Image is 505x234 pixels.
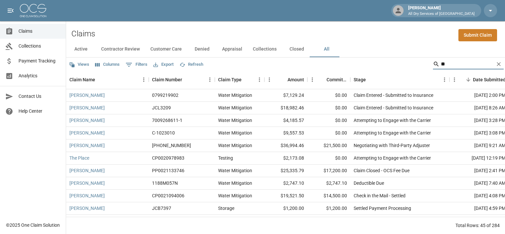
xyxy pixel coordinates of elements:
[152,92,178,98] div: 0799219902
[264,152,307,165] div: $2,173.08
[312,41,341,57] button: All
[354,142,430,149] div: Negotiating with Third-Party Adjuster
[327,70,347,89] div: Committed Amount
[307,127,350,139] div: $0.00
[455,222,500,229] div: Total Rows: 45 of 284
[218,167,252,174] div: Water Mitigation
[6,222,60,228] div: © 2025 One Claim Solution
[254,75,264,85] button: Menu
[264,177,307,190] div: $2,747.10
[440,75,449,85] button: Menu
[20,4,46,17] img: ocs-logo-white-transparent.png
[408,11,475,17] p: All Dry Services of [GEOGRAPHIC_DATA]
[264,215,307,227] div: $37,221.52
[67,59,91,70] button: Views
[218,142,252,149] div: Water Mitigation
[182,75,191,84] button: Sort
[317,75,327,84] button: Sort
[218,104,252,111] div: Water Mitigation
[69,167,105,174] a: [PERSON_NAME]
[69,130,105,136] a: [PERSON_NAME]
[95,75,104,84] button: Sort
[278,75,288,84] button: Sort
[264,190,307,202] div: $19,521.50
[307,75,317,85] button: Menu
[264,127,307,139] div: $9,557.53
[354,117,431,124] div: Attempting to Engage with the Carrier
[94,59,121,70] button: Select columns
[218,70,242,89] div: Claim Type
[205,75,215,85] button: Menu
[307,152,350,165] div: $0.00
[354,92,433,98] div: Claim Entered - Submitted to Insurance
[433,59,504,71] div: Search
[307,215,350,227] div: $0.00
[264,114,307,127] div: $4,185.57
[307,177,350,190] div: $2,747.10
[449,75,459,85] button: Menu
[152,205,171,212] div: JCB7397
[152,192,184,199] div: CP0021094006
[152,104,171,111] div: JCL3209
[152,59,175,70] button: Export
[187,41,217,57] button: Denied
[69,192,105,199] a: [PERSON_NAME]
[152,142,191,149] div: 300-0572905-2025
[366,75,375,84] button: Sort
[218,192,252,199] div: Water Mitigation
[96,41,145,57] button: Contractor Review
[66,41,96,57] button: Active
[354,130,431,136] div: Attempting to Engage with the Carrier
[307,114,350,127] div: $0.00
[66,41,505,57] div: dynamic tabs
[69,70,95,89] div: Claim Name
[282,41,312,57] button: Closed
[218,155,233,161] div: Testing
[307,139,350,152] div: $21,500.00
[69,155,89,161] a: The Place
[218,130,252,136] div: Water Mitigation
[354,205,411,212] div: Settled Payment Processing
[19,72,60,79] span: Analytics
[152,130,175,136] div: C-1023010
[152,117,182,124] div: 7009268611-1
[19,108,60,115] span: Help Center
[354,70,366,89] div: Stage
[307,89,350,102] div: $0.00
[354,104,433,111] div: Claim Entered - Submitted to Insurance
[264,139,307,152] div: $36,994.46
[288,70,304,89] div: Amount
[242,75,251,84] button: Sort
[69,180,105,186] a: [PERSON_NAME]
[307,190,350,202] div: $14,500.00
[152,180,178,186] div: 1188M057N
[66,70,149,89] div: Claim Name
[354,155,431,161] div: Attempting to Engage with the Carrier
[464,75,473,84] button: Sort
[307,102,350,114] div: $0.00
[152,167,184,174] div: PP0021133746
[354,167,409,174] div: Claim Closed - OCS Fee Due
[178,59,205,70] button: Refresh
[152,70,182,89] div: Claim Number
[264,165,307,177] div: $25,335.79
[69,92,105,98] a: [PERSON_NAME]
[218,92,252,98] div: Water Mitigation
[217,41,248,57] button: Appraisal
[69,142,105,149] a: [PERSON_NAME]
[19,28,60,35] span: Claims
[307,165,350,177] div: $17,200.00
[145,41,187,57] button: Customer Care
[218,180,252,186] div: Water Mitigation
[124,59,149,70] button: Show filters
[248,41,282,57] button: Collections
[19,58,60,64] span: Payment Tracking
[152,155,184,161] div: CP0020978983
[264,102,307,114] div: $18,982.46
[149,70,215,89] div: Claim Number
[307,202,350,215] div: $1,200.00
[69,117,105,124] a: [PERSON_NAME]
[19,93,60,100] span: Contact Us
[406,5,477,17] div: [PERSON_NAME]
[354,180,384,186] div: Deductible Due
